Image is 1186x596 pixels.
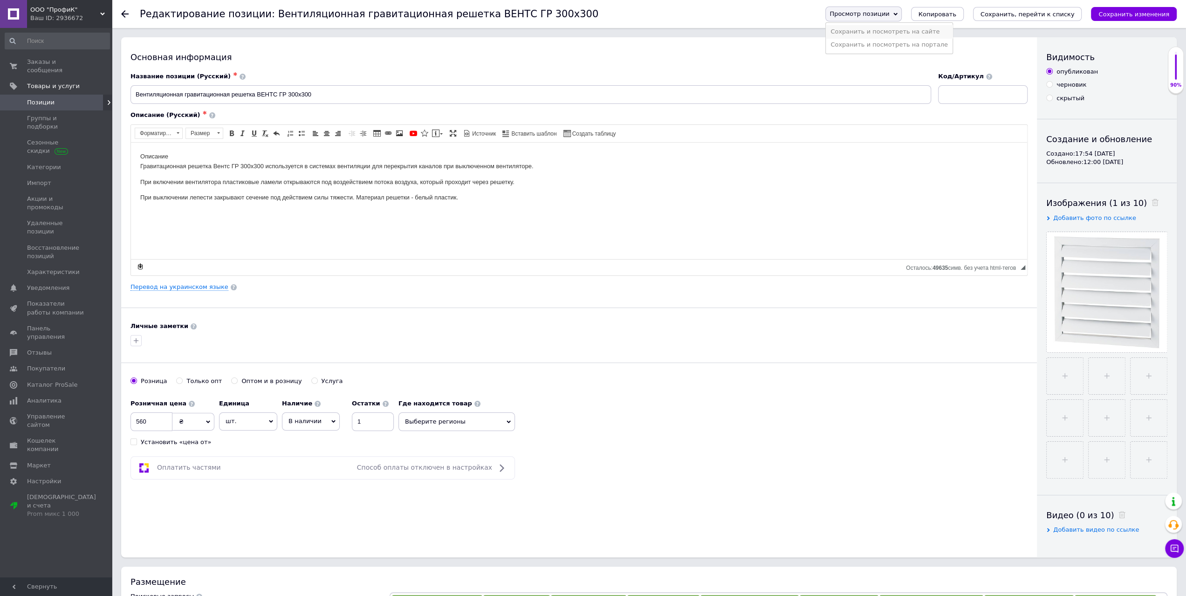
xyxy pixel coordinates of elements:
[322,377,343,385] div: Услуга
[919,11,956,18] span: Копировать
[27,381,77,389] span: Каталог ProSale
[571,130,616,138] span: Создать таблицу
[27,138,86,155] span: Сезонные скидки
[27,510,96,518] div: Prom микс 1 000
[1046,510,1114,520] span: Видео (0 из 10)
[419,128,430,138] a: Вставить иконку
[185,128,223,139] a: Размер
[130,322,188,329] b: Личные заметки
[27,82,80,90] span: Товары и услуги
[27,284,69,292] span: Уведомления
[130,412,172,431] input: 0
[448,128,458,138] a: Развернуть
[562,128,617,138] a: Создать таблицу
[462,128,497,138] a: Источник
[130,85,931,104] input: Например, H&M женское платье зеленое 38 размер вечернее макси с блестками
[1056,68,1098,76] div: опубликован
[135,128,173,138] span: Форматирование
[27,412,86,429] span: Управление сайтом
[282,400,312,407] b: Наличие
[1168,82,1183,89] div: 90%
[333,128,343,138] a: По правому краю
[322,128,332,138] a: По центру
[233,71,237,77] span: ✱
[830,10,889,17] span: Просмотр позиции
[27,114,86,131] span: Группы и подборки
[501,128,558,138] a: Вставить шаблон
[1046,158,1167,166] div: Обновлено: 12:00 [DATE]
[1165,539,1184,558] button: Чат с покупателем
[130,576,1167,588] div: Размещение
[352,400,380,407] b: Остатки
[140,8,598,20] h1: Редактирование позиции: Вентиляционная гравитационная решетка ВЕНТС ГР 300х300
[130,73,231,80] span: Название позиции (Русский)
[5,33,110,49] input: Поиск
[27,437,86,453] span: Кошелек компании
[219,400,249,407] b: Единица
[826,25,953,38] li: Сохранить и посмотреть на сайте
[1046,150,1167,158] div: Создано: 17:54 [DATE]
[27,364,65,373] span: Покупатели
[27,397,62,405] span: Аналитика
[186,377,222,385] div: Только опт
[1056,81,1086,89] div: черновик
[980,11,1075,18] i: Сохранить, перейти к списку
[398,400,472,407] b: Где находится товар
[130,283,228,291] a: Перевод на украинском языке
[130,400,186,407] b: Розничная цена
[131,143,1027,259] iframe: Визуальный текстовый редактор, 46C8413C-3D7E-48D0-9244-406B85972311
[27,98,55,107] span: Позиции
[296,128,307,138] a: Вставить / удалить маркированный список
[135,261,145,272] a: Сделать резервную копию сейчас
[938,73,984,80] span: Код/Артикул
[241,377,302,385] div: Оптом и в розницу
[27,244,86,260] span: Восстановление позиций
[1168,47,1184,94] div: 90% Качество заполнения
[135,128,183,139] a: Форматирование
[141,377,167,385] div: Розница
[27,324,86,341] span: Панель управления
[1053,214,1136,221] span: Добавить фото по ссылке
[27,268,80,276] span: Характеристики
[357,464,492,471] span: Способ оплаты отключен в настройках
[285,128,295,138] a: Вставить / удалить нумерованный список
[394,128,404,138] a: Изображение
[260,128,270,138] a: Убрать форматирование
[1056,94,1084,103] div: скрытый
[27,349,52,357] span: Отзывы
[383,128,393,138] a: Вставить/Редактировать ссылку (Ctrl+L)
[310,128,321,138] a: По левому краю
[27,477,61,486] span: Настройки
[1053,526,1139,533] span: Добавить видео по ссылке
[1091,7,1177,21] button: Сохранить изменения
[27,58,86,75] span: Заказы и сообщения
[27,219,86,236] span: Удаленные позиции
[27,163,61,171] span: Категории
[130,111,200,118] span: Описание (Русский)
[271,128,281,138] a: Отменить (Ctrl+Z)
[906,262,1021,271] div: Подсчет символов
[973,7,1082,21] button: Сохранить, перейти к списку
[30,14,112,22] div: Ваш ID: 2936672
[347,128,357,138] a: Уменьшить отступ
[911,7,964,21] button: Копировать
[471,130,496,138] span: Источник
[249,128,259,138] a: Подчеркнутый (Ctrl+U)
[932,265,948,271] span: 49635
[179,418,184,425] span: ₴
[30,6,100,14] span: ООО "ПрофиК"
[1098,11,1169,18] i: Сохранить изменения
[510,130,556,138] span: Вставить шаблон
[27,493,96,519] span: [DEMOGRAPHIC_DATA] и счета
[1046,51,1167,63] div: Видимость
[219,412,277,430] span: шт.
[1046,197,1167,209] div: Изображения (1 из 10)
[398,412,515,431] span: Выберите регионы
[358,128,368,138] a: Увеличить отступ
[27,461,51,470] span: Маркет
[141,438,211,446] div: Установить «цена от»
